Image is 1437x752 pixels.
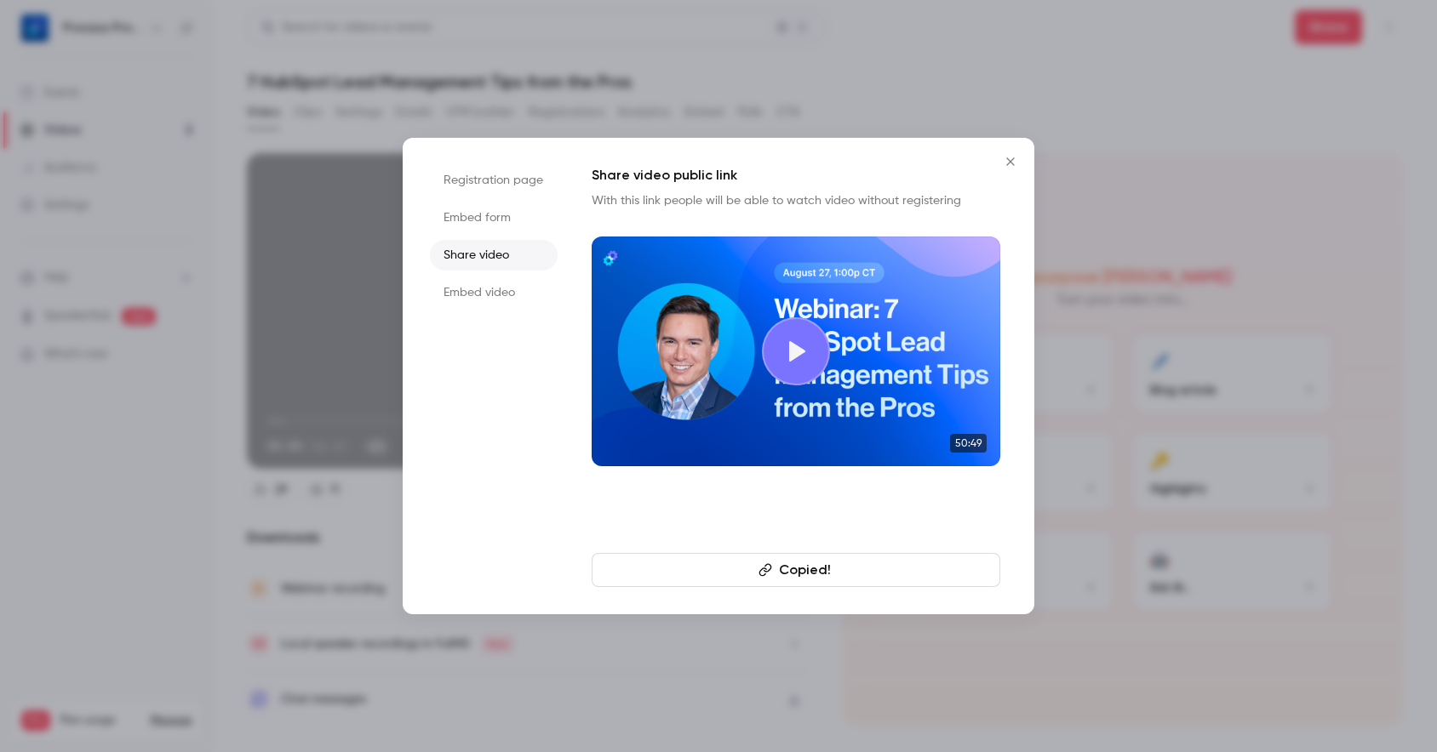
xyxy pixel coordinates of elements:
[430,165,558,196] li: Registration page
[592,165,1000,185] h1: Share video public link
[592,553,1000,587] button: Copied!
[430,202,558,233] li: Embed form
[430,277,558,308] li: Embed video
[993,145,1028,179] button: Close
[592,236,1000,466] a: 50:49
[592,192,1000,209] p: With this link people will be able to watch video without registering
[950,434,987,453] span: 50:49
[430,240,558,271] li: Share video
